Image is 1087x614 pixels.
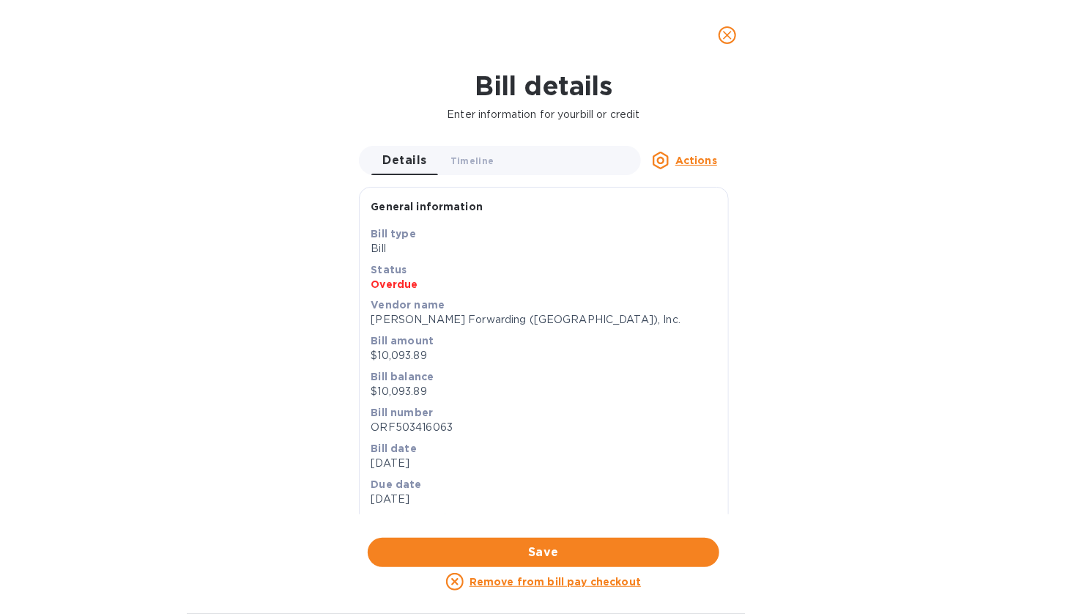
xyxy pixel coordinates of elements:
[371,371,434,382] b: Bill balance
[383,150,427,171] span: Details
[371,478,422,490] b: Due date
[12,70,1075,101] h1: Bill details
[371,264,407,275] b: Status
[371,228,416,240] b: Bill type
[371,420,716,435] p: ORF503416063
[371,443,417,454] b: Bill date
[371,335,434,347] b: Bill amount
[371,456,716,471] p: [DATE]
[371,299,445,311] b: Vendor name
[371,312,716,328] p: [PERSON_NAME] Forwarding ([GEOGRAPHIC_DATA]), Inc.
[371,348,716,363] p: $10,093.89
[371,514,448,523] label: Notes (optional)
[379,544,708,561] span: Save
[371,384,716,399] p: $10,093.89
[371,241,716,256] p: Bill
[371,201,483,212] b: General information
[371,492,716,507] p: [DATE]
[371,277,716,292] p: Overdue
[371,407,434,418] b: Bill number
[710,18,745,53] button: close
[12,107,1075,122] p: Enter information for your bill or credit
[368,538,719,567] button: Save
[450,153,494,169] span: Timeline
[675,155,717,166] u: Actions
[470,576,641,588] u: Remove from bill pay checkout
